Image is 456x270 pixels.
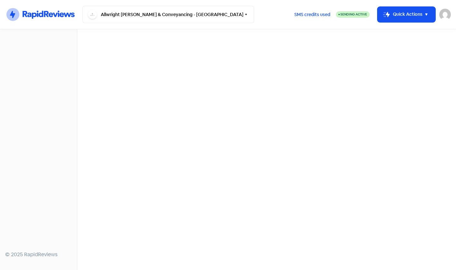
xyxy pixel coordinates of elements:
[82,6,254,23] button: Allwright [PERSON_NAME] & Conveyancing - [GEOGRAPHIC_DATA]
[340,12,367,16] span: Sending Active
[289,11,336,17] a: SMS credits used
[377,7,435,22] button: Quick Actions
[439,9,451,20] img: User
[294,11,330,18] span: SMS credits used
[336,11,370,18] a: Sending Active
[5,251,72,258] div: © 2025 RapidReviews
